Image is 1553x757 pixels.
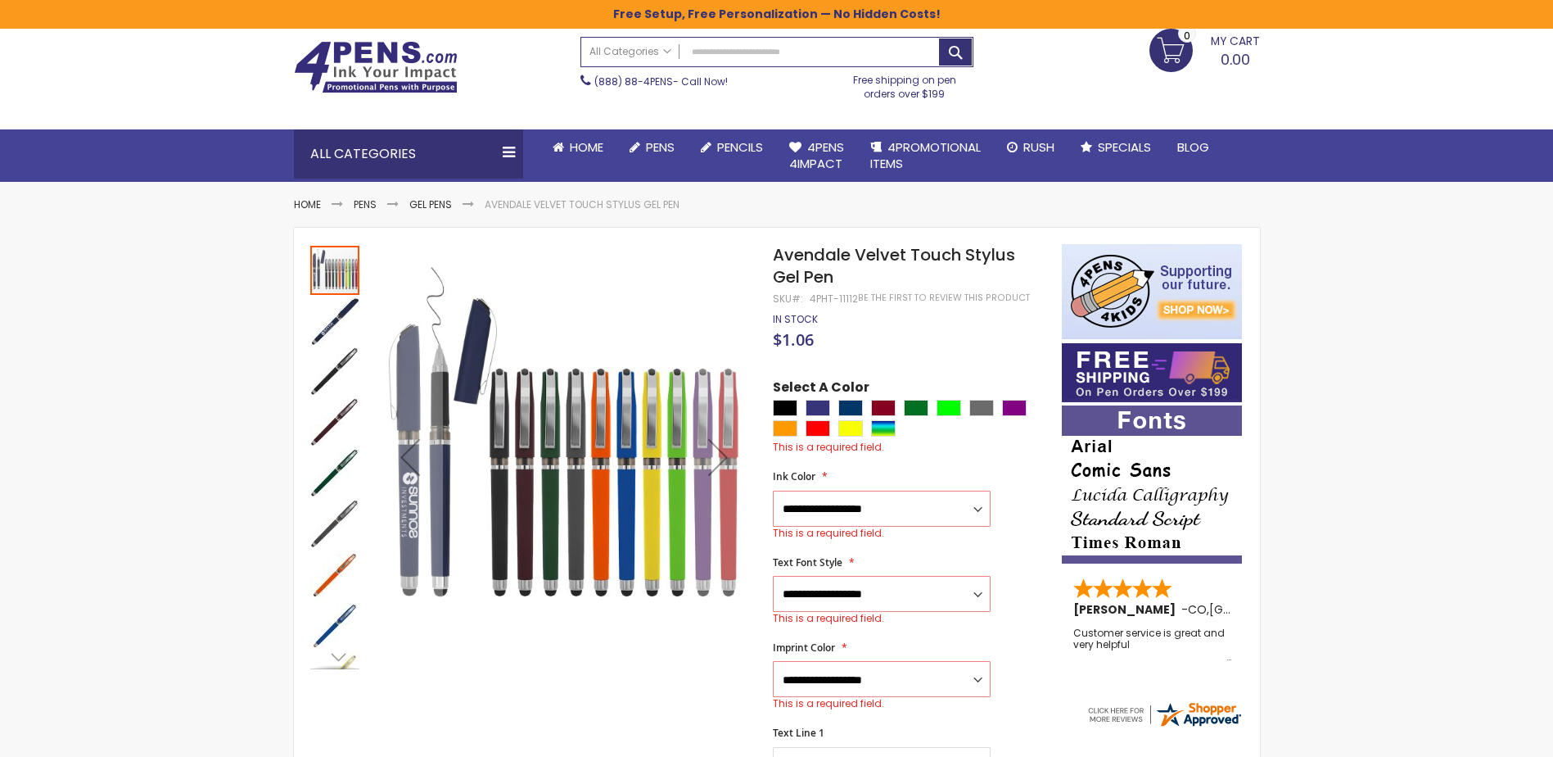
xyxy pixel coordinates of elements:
span: Rush [1023,138,1054,156]
a: Pencils [688,129,776,165]
a: Gel Pens [409,197,452,211]
img: Avendale Velvet Touch Stylus Gel Pen [310,398,359,447]
a: Pens [354,197,377,211]
a: 4PROMOTIONALITEMS [857,129,994,183]
span: Text Line 1 [773,726,824,740]
div: Avendale Velvet Touch Stylus Gel Pen [310,600,361,650]
img: font-personalization-examples [1062,406,1242,564]
span: $1.06 [773,329,814,351]
span: All Categories [589,45,671,58]
div: Avendale Velvet Touch Stylus Gel Pen [310,498,361,549]
div: Avendale Velvet Touch Stylus Gel Pen [310,346,361,397]
span: Specials [1098,138,1151,156]
span: [PERSON_NAME] [1073,601,1181,618]
div: Black [773,400,797,416]
img: 4Pens Custom Pens and Promotional Products [294,41,458,93]
a: All Categories [581,38,679,65]
img: Avendale Velvet Touch Stylus Gel Pen [310,297,359,346]
span: 0 [1184,28,1190,43]
a: (888) 88-4PENS [594,75,673,88]
span: 4Pens 4impact [789,138,844,172]
div: Availability [773,313,818,326]
span: Imprint Color [773,641,835,655]
li: Avendale Velvet Touch Stylus Gel Pen [485,198,679,211]
img: Avendale Velvet Touch Stylus Gel Pen [310,601,359,650]
a: Home [539,129,616,165]
div: Yellow [838,420,863,437]
div: Red [806,420,830,437]
span: 4PROMOTIONAL ITEMS [870,138,981,172]
span: Pens [646,138,675,156]
div: 4PHT-11112 [810,292,858,306]
span: Ink Color [773,469,815,483]
span: Avendale Velvet Touch Stylus Gel Pen [773,243,1015,288]
a: 4pens.com certificate URL [1086,718,1243,732]
a: Home [294,197,321,211]
div: This is a required field. [773,612,991,625]
span: - Call Now! [594,75,728,88]
div: Orange [773,420,797,437]
div: Avendale Velvet Touch Stylus Gel Pen [310,397,361,447]
div: Purple [1002,400,1027,416]
div: Grey [969,400,994,416]
div: This is a required field. [773,527,991,540]
div: This is a required field. [773,697,991,710]
div: Free shipping on pen orders over $199 [836,67,973,100]
div: Next [685,244,751,669]
div: All Categories [294,129,523,179]
img: Avendale Velvet Touch Stylus Gel Pen [310,551,359,600]
div: Previous [377,244,443,669]
span: [GEOGRAPHIC_DATA] [1209,601,1330,618]
div: This is a required field. [773,441,1045,454]
img: Avendale Velvet Touch Stylus Gel Pen [377,268,752,642]
a: Rush [994,129,1068,165]
img: 4pens 4 kids [1062,244,1242,339]
div: Avendale Velvet Touch Stylus Gel Pen [310,295,361,346]
span: Select A Color [773,378,869,401]
a: 0.00 0 [1149,29,1260,70]
div: Next [310,645,359,669]
span: - , [1181,601,1330,618]
a: Blog [1164,129,1222,165]
img: Avendale Velvet Touch Stylus Gel Pen [310,449,359,498]
div: Lime Green [937,400,961,416]
a: Pens [616,129,688,165]
img: 4pens.com widget logo [1086,700,1243,729]
div: Royal Blue [806,400,830,416]
div: Avendale Velvet Touch Stylus Gel Pen [310,447,361,498]
div: Avendale Velvet Touch Stylus Gel Pen [310,549,361,600]
a: Be the first to review this product [858,292,1030,304]
div: Burgundy [871,400,896,416]
img: Avendale Velvet Touch Stylus Gel Pen [310,347,359,397]
strong: SKU [773,292,803,306]
div: Navy Blue [838,400,863,416]
span: CO [1188,601,1207,618]
span: 0.00 [1221,49,1250,70]
div: Avendale Velvet Touch Stylus Gel Pen [310,244,361,295]
span: Blog [1177,138,1209,156]
span: Pencils [717,138,763,156]
img: Free shipping on orders over $199 [1062,343,1242,402]
img: Avendale Velvet Touch Stylus Gel Pen [310,500,359,549]
a: 4Pens4impact [776,129,857,183]
span: Home [570,138,603,156]
div: Green [904,400,928,416]
span: Text Font Style [773,555,842,569]
div: Assorted [871,420,896,437]
div: Customer service is great and very helpful [1073,628,1232,663]
a: Specials [1068,129,1164,165]
span: In stock [773,312,818,326]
